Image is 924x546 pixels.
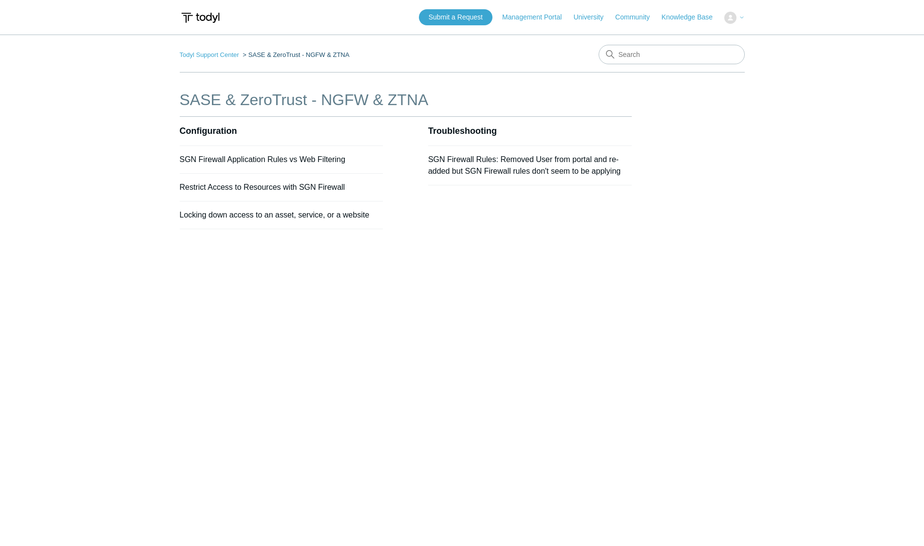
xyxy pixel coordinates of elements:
[599,45,745,64] input: Search
[573,12,613,22] a: University
[502,12,571,22] a: Management Portal
[419,9,492,25] a: Submit a Request
[180,51,241,58] li: Todyl Support Center
[615,12,660,22] a: Community
[180,211,370,219] a: Locking down access to an asset, service, or a website
[241,51,349,58] li: SASE & ZeroTrust - NGFW & ZTNA
[180,9,221,27] img: Todyl Support Center Help Center home page
[180,88,632,111] h1: SASE & ZeroTrust - NGFW & ZTNA
[180,155,345,164] a: SGN Firewall Application Rules vs Web Filtering
[180,183,345,191] a: Restrict Access to Resources with SGN Firewall
[428,155,621,175] a: SGN Firewall Rules: Removed User from portal and re-added but SGN Firewall rules don't seem to be...
[180,126,237,136] a: Configuration
[661,12,722,22] a: Knowledge Base
[428,126,497,136] a: Troubleshooting
[180,51,239,58] a: Todyl Support Center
